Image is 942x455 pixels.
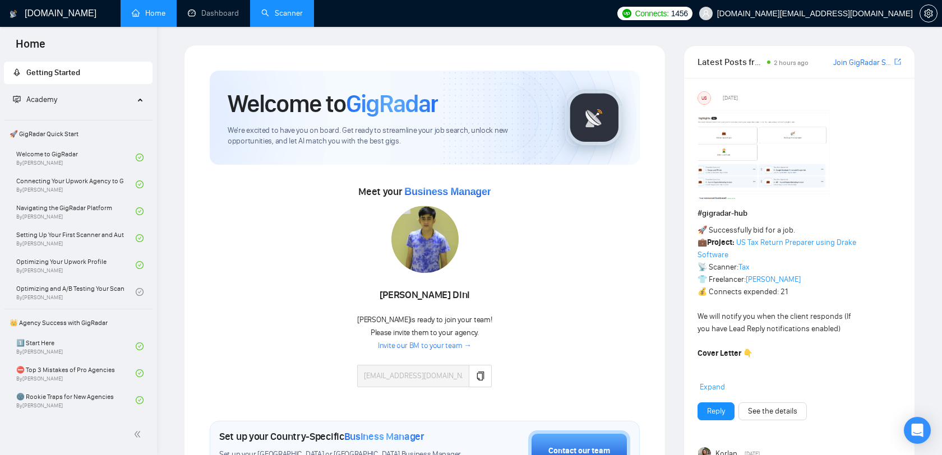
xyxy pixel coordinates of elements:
[5,312,151,334] span: 👑 Agency Success with GigRadar
[378,341,472,351] a: Invite our BM to your team →
[738,262,750,272] a: Tax
[774,59,809,67] span: 2 hours ago
[16,388,136,412] a: 🌚 Rookie Traps for New AgenciesBy[PERSON_NAME]
[738,402,807,420] button: See the details
[7,36,54,59] span: Home
[132,8,165,18] a: homeHome
[16,334,136,359] a: 1️⃣ Start HereBy[PERSON_NAME]
[698,55,764,69] span: Latest Posts from the GigRadar Community
[219,430,424,443] h1: Set up your Country-Specific
[136,342,144,350] span: check-circle
[920,4,938,22] button: setting
[133,429,145,440] span: double-left
[5,123,151,145] span: 🚀 GigRadar Quick Start
[698,92,710,104] div: US
[622,9,631,18] img: upwork-logo.png
[13,95,57,104] span: Academy
[136,288,144,296] span: check-circle
[346,89,438,119] span: GigRadar
[894,57,901,67] a: export
[16,145,136,170] a: Welcome to GigRadarBy[PERSON_NAME]
[635,7,668,20] span: Connects:
[894,57,901,66] span: export
[136,154,144,161] span: check-circle
[700,382,725,392] span: Expand
[136,261,144,269] span: check-circle
[391,206,459,273] img: 1700136780251-IMG-20231106-WA0046.jpg
[26,95,57,104] span: Academy
[10,5,17,23] img: logo
[698,402,735,420] button: Reply
[16,199,136,224] a: Navigating the GigRadar PlatformBy[PERSON_NAME]
[136,396,144,404] span: check-circle
[371,328,479,337] span: Please invite them to your agency.
[136,180,144,188] span: check-circle
[261,8,303,18] a: searchScanner
[16,361,136,386] a: ⛔ Top 3 Mistakes of Pro AgenciesBy[PERSON_NAME]
[228,89,438,119] h1: Welcome to
[707,405,725,417] a: Reply
[920,9,938,18] a: setting
[136,234,144,242] span: check-circle
[698,238,856,259] a: US Tax Return Preparer using Drake Software
[698,109,833,199] img: F09354QB7SM-image.png
[136,369,144,377] span: check-circle
[13,95,21,103] span: fund-projection-screen
[16,253,136,277] a: Optimizing Your Upwork ProfileBy[PERSON_NAME]
[476,372,485,380] span: copy
[904,417,931,444] div: Open Intercom Messenger
[16,172,136,197] a: Connecting Your Upwork Agency to GigRadarBy[PERSON_NAME]
[746,275,801,284] a: [PERSON_NAME]
[723,93,738,103] span: [DATE]
[358,185,491,198] span: Meet your
[136,207,144,215] span: check-circle
[702,10,710,17] span: user
[188,8,239,18] a: dashboardDashboard
[469,365,492,387] button: copy
[566,90,622,146] img: gigradar-logo.png
[4,62,153,84] li: Getting Started
[707,238,735,247] strong: Project:
[671,7,688,20] span: 1456
[344,430,424,443] span: Business Manager
[833,57,892,69] a: Join GigRadar Slack Community
[16,226,136,250] a: Setting Up Your First Scanner and Auto-BidderBy[PERSON_NAME]
[13,68,21,76] span: rocket
[228,126,548,147] span: We're excited to have you on board. Get ready to streamline your job search, unlock new opportuni...
[357,315,492,324] span: [PERSON_NAME] is ready to join your team!
[748,405,797,417] a: See the details
[26,68,80,77] span: Getting Started
[357,286,492,305] div: [PERSON_NAME] Dini
[16,280,136,304] a: Optimizing and A/B Testing Your Scanner for Better ResultsBy[PERSON_NAME]
[404,186,491,197] span: Business Manager
[920,9,937,18] span: setting
[698,349,752,358] strong: Cover Letter 👇
[698,207,901,220] h1: # gigradar-hub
